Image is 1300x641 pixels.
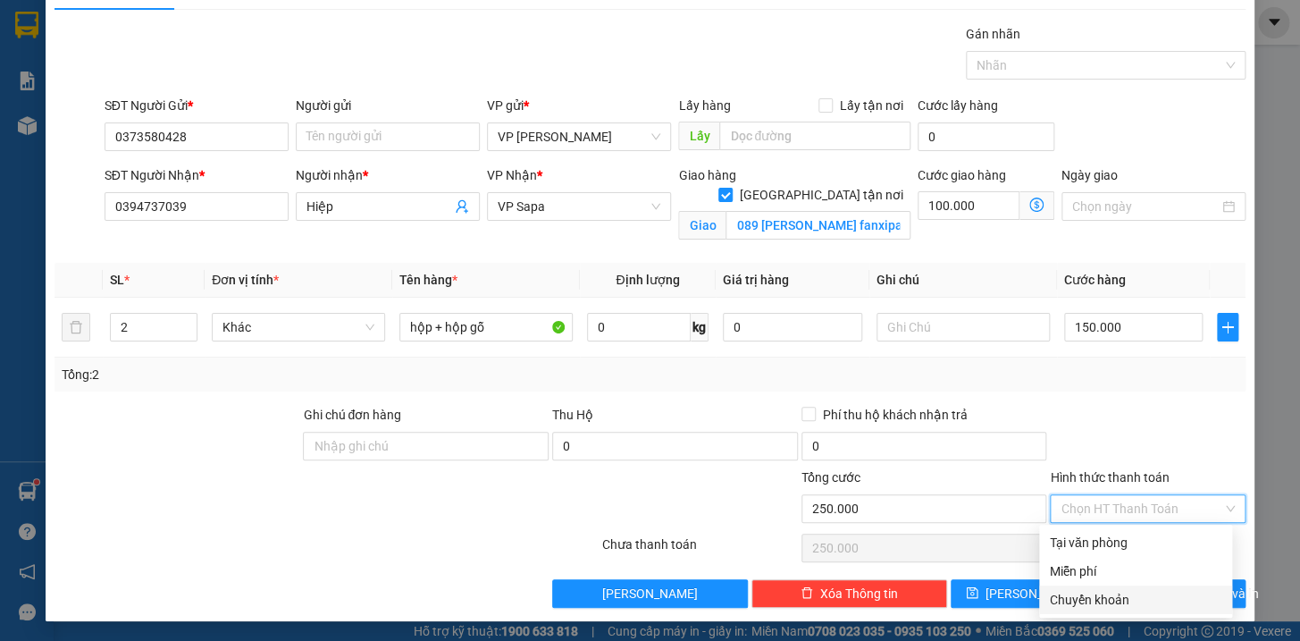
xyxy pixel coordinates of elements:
span: Phí thu hộ khách nhận trả [816,405,975,425]
span: [PERSON_NAME] [985,584,1081,603]
span: Lấy tận nơi [833,96,910,115]
span: user-add [455,199,469,214]
span: Thu Hộ [552,408,593,422]
button: deleteXóa Thông tin [751,579,947,608]
span: save [966,586,978,601]
label: Cước lấy hàng [918,98,998,113]
span: Tổng cước [801,470,860,485]
div: Người nhận [296,165,480,185]
span: Lấy hàng [678,98,730,113]
input: Ghi Chú [876,313,1050,342]
span: kg [691,313,709,342]
span: Lấy [678,122,719,150]
span: Giao hàng [678,168,735,182]
div: Tổng: 2 [62,365,503,384]
span: SL [110,273,124,287]
span: VP Gia Lâm [498,123,660,150]
span: dollar-circle [1029,198,1044,212]
div: Người gửi [296,96,480,115]
span: [GEOGRAPHIC_DATA] tận nơi [733,185,910,205]
span: Đơn vị tính [212,273,279,287]
span: Xóa Thông tin [820,584,898,603]
input: Cước lấy hàng [918,122,1054,151]
div: VP gửi [487,96,671,115]
label: Cước giao hàng [918,168,1006,182]
label: Ngày giao [1061,168,1118,182]
div: Miễn phí [1050,561,1221,581]
div: Chưa thanh toán [600,535,800,566]
button: plus [1217,313,1238,342]
input: Giao tận nơi [725,211,910,240]
th: Ghi chú [869,263,1057,298]
span: plus [1218,320,1237,334]
span: Giá trị hàng [723,273,789,287]
button: printer[PERSON_NAME] và In [1100,579,1245,608]
div: SĐT Người Nhận [105,165,289,185]
input: 0 [723,313,862,342]
span: VP Nhận [487,168,537,182]
div: SĐT Người Gửi [105,96,289,115]
input: Dọc đường [719,122,910,150]
button: delete [62,313,90,342]
span: Cước hàng [1064,273,1126,287]
div: Tại văn phòng [1050,533,1221,552]
div: Chuyển khoản [1050,590,1221,610]
input: VD: Bàn, Ghế [399,313,573,342]
span: [PERSON_NAME] [602,584,698,603]
input: Ngày giao [1072,197,1219,216]
span: delete [801,586,813,601]
span: Tên hàng [399,273,457,287]
button: [PERSON_NAME] [552,579,748,608]
label: Hình thức thanh toán [1050,470,1169,485]
label: Ghi chú đơn hàng [303,408,401,422]
span: Định lượng [616,273,679,287]
span: VP Sapa [498,193,660,220]
span: Giao [678,211,725,240]
input: Ghi chú đơn hàng [303,432,549,460]
button: save[PERSON_NAME] [951,579,1096,608]
label: Gán nhãn [966,27,1020,41]
input: Cước giao hàng [918,191,1019,220]
span: Khác [222,314,374,341]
